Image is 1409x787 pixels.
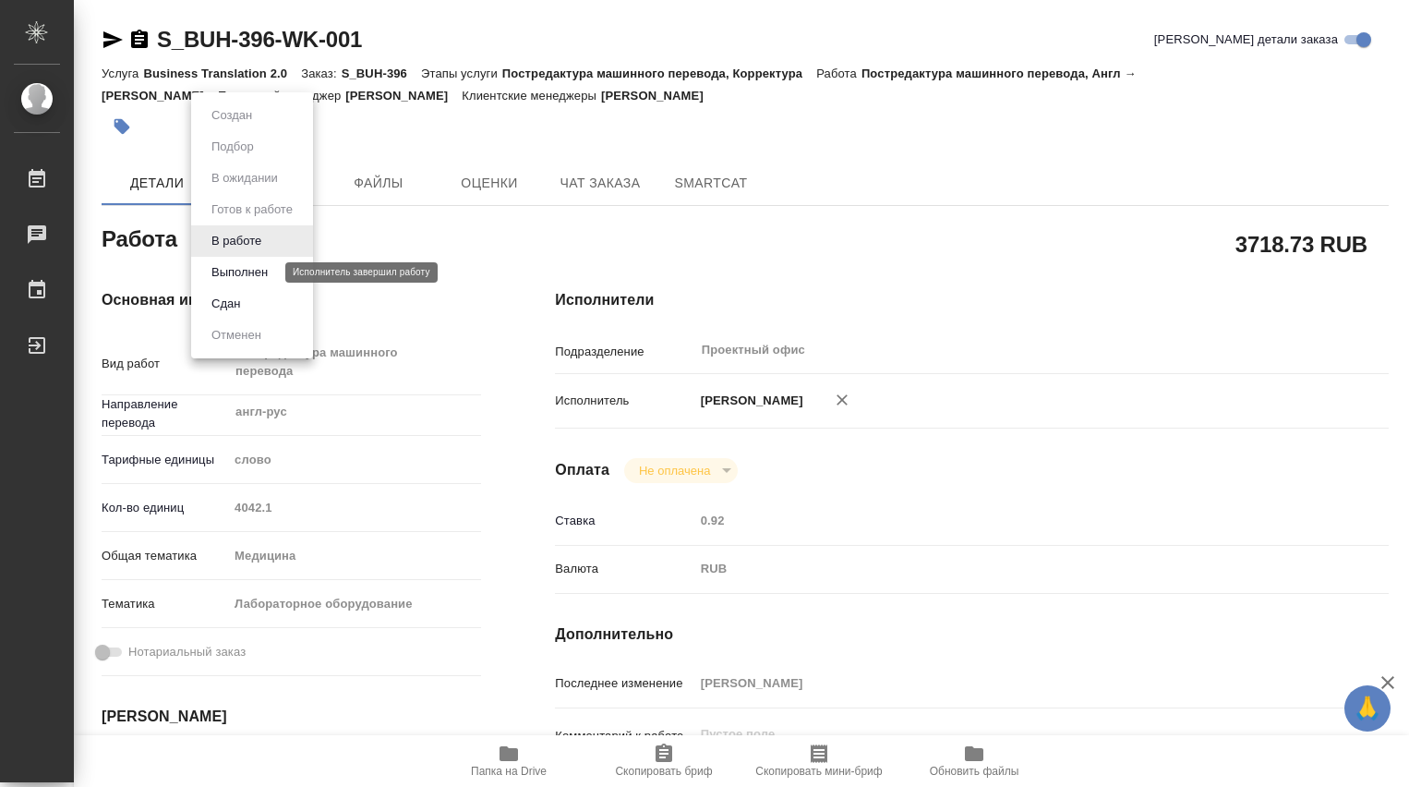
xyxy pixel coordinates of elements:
[206,294,246,314] button: Сдан
[206,262,273,283] button: Выполнен
[206,325,267,345] button: Отменен
[206,105,258,126] button: Создан
[206,200,298,220] button: Готов к работе
[206,231,267,251] button: В работе
[206,137,259,157] button: Подбор
[206,168,283,188] button: В ожидании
